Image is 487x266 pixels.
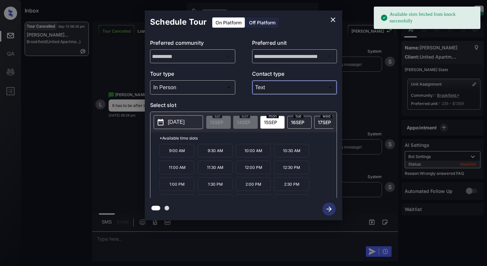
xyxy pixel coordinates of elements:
[160,132,337,144] p: *Available time slots
[198,161,233,174] p: 11:30 AM
[160,144,194,157] p: 9:00 AM
[291,120,304,125] span: 16 SEP
[314,116,339,129] div: date-select
[246,17,279,28] div: Off Platform
[160,194,194,208] p: 3:00 PM
[294,114,303,118] span: tue
[212,17,245,28] div: On Platform
[198,177,233,191] p: 1:30 PM
[160,161,194,174] p: 11:00 AM
[254,82,336,93] div: Text
[274,194,309,208] p: 4:30 PM
[198,194,233,208] p: 3:30 PM
[145,11,212,34] h2: Schedule Tour
[326,13,340,26] button: close
[236,144,271,157] p: 10:00 AM
[198,144,233,157] p: 9:30 AM
[380,9,475,27] div: Available slots fetched from knock successfully
[236,177,271,191] p: 2:00 PM
[150,70,235,80] p: Tour type
[320,114,332,118] span: wed
[274,144,309,157] p: 10:30 AM
[236,161,271,174] p: 12:00 PM
[168,118,185,126] p: [DATE]
[267,114,279,118] span: mon
[150,39,235,49] p: Preferred community
[160,177,194,191] p: 1:00 PM
[260,116,285,129] div: date-select
[274,177,309,191] p: 2:30 PM
[252,70,337,80] p: Contact type
[274,161,309,174] p: 12:30 PM
[264,120,277,125] span: 15 SEP
[152,82,234,93] div: In Person
[318,120,331,125] span: 17 SEP
[252,39,337,49] p: Preferred unit
[319,200,340,218] button: btn-next
[287,116,312,129] div: date-select
[150,101,337,112] p: Select slot
[236,194,271,208] p: 4:00 PM
[154,115,203,129] button: [DATE]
